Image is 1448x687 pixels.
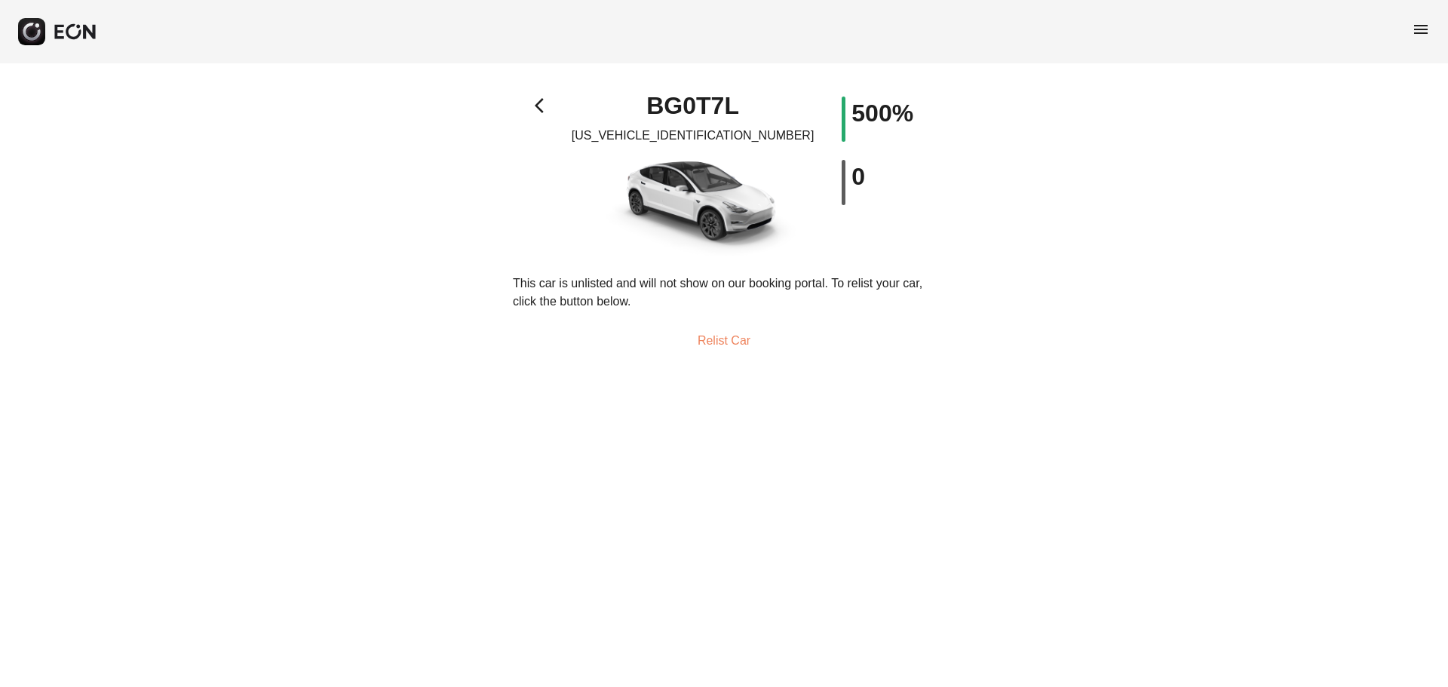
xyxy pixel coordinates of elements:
[680,323,768,359] button: Relist Car
[646,97,739,115] h1: BG0T7L
[851,167,865,186] h1: 0
[535,97,553,115] span: arrow_back_ios
[851,104,913,122] h1: 500%
[1412,20,1430,38] span: menu
[572,127,814,145] p: [US_VEHICLE_IDENTIFICATION_NUMBER]
[587,151,799,256] img: car
[513,274,935,311] p: This car is unlisted and will not show on our booking portal. To relist your car, click the butto...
